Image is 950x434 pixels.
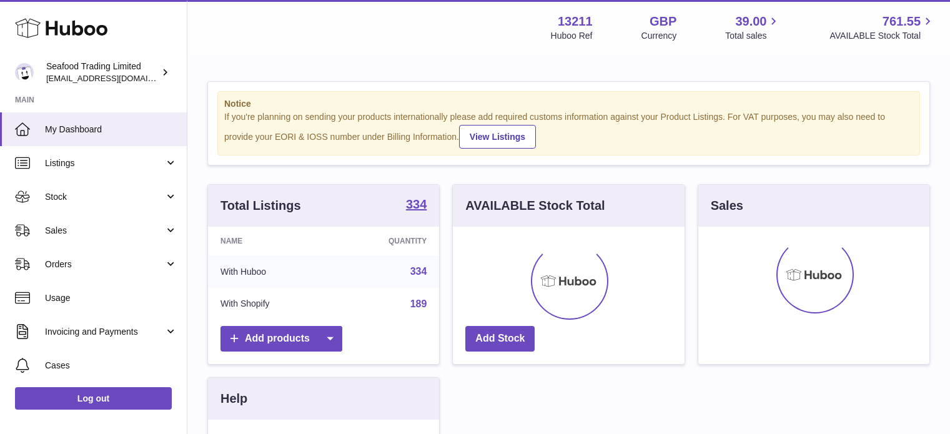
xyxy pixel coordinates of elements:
strong: 334 [406,198,427,210]
div: If you're planning on sending your products internationally please add required customs informati... [224,111,913,149]
a: Add Stock [465,326,535,352]
span: 761.55 [883,13,921,30]
h3: Total Listings [220,197,301,214]
th: Quantity [333,227,440,255]
td: With Shopify [208,288,333,320]
div: Seafood Trading Limited [46,61,159,84]
a: Log out [15,387,172,410]
span: Orders [45,259,164,270]
a: View Listings [459,125,536,149]
strong: Notice [224,98,913,110]
span: Listings [45,157,164,169]
span: 39.00 [735,13,766,30]
span: Stock [45,191,164,203]
a: 334 [406,198,427,213]
a: Add products [220,326,342,352]
div: Currency [641,30,677,42]
strong: 13211 [558,13,593,30]
span: AVAILABLE Stock Total [829,30,935,42]
a: 189 [410,298,427,309]
span: Cases [45,360,177,372]
span: Usage [45,292,177,304]
h3: Help [220,390,247,407]
strong: GBP [650,13,676,30]
th: Name [208,227,333,255]
a: 761.55 AVAILABLE Stock Total [829,13,935,42]
span: Invoicing and Payments [45,326,164,338]
h3: AVAILABLE Stock Total [465,197,605,214]
td: With Huboo [208,255,333,288]
span: Sales [45,225,164,237]
span: My Dashboard [45,124,177,136]
div: Huboo Ref [551,30,593,42]
a: 334 [410,266,427,277]
img: internalAdmin-13211@internal.huboo.com [15,63,34,82]
a: 39.00 Total sales [725,13,781,42]
span: Total sales [725,30,781,42]
h3: Sales [711,197,743,214]
span: [EMAIL_ADDRESS][DOMAIN_NAME] [46,73,184,83]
